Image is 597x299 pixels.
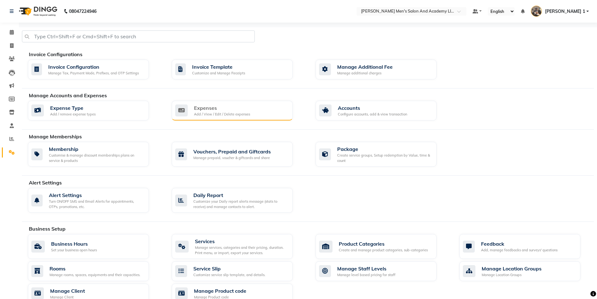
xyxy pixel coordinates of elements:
[48,71,139,76] div: Manage Tax, Payment Mode, Prefixes, and OTP Settings
[316,261,450,281] a: Manage Staff LevelsManage level based pricing for staff
[195,245,288,255] div: Manage services, categories and their pricing, duration. Print menu, or import, export your servi...
[195,238,288,245] div: Services
[337,145,432,153] div: Package
[194,104,250,112] div: Expenses
[172,101,306,121] a: ExpensesAdd / View / Edit / Delete expenses
[482,272,542,278] div: Manage Location Groups
[481,240,558,248] div: Feedback
[337,63,393,71] div: Manage Additional Fee
[49,191,144,199] div: Alert Settings
[50,265,140,272] div: Rooms
[69,3,97,20] b: 08047224946
[28,142,162,167] a: MembershipCustomise & manage discount memberships plans on service & products
[192,71,245,76] div: Customize and Manage Receipts
[172,60,306,79] a: Invoice TemplateCustomize and Manage Receipts
[337,153,432,163] div: Create service groups, Setup redemption by Value, time & count
[48,63,139,71] div: Invoice Configuration
[172,142,306,167] a: Vouchers, Prepaid and GiftcardsManage prepaid, voucher & giftcards and share
[338,104,407,112] div: Accounts
[316,101,450,121] a: AccountsConfigure accounts, add & view transaction
[28,60,162,79] a: Invoice ConfigurationManage Tax, Payment Mode, Prefixes, and OTP Settings
[193,199,288,209] div: Customize your Daily report alerts message (stats to receive) and manage contacts to alert.
[193,272,265,278] div: Customize service slip template, and details.
[193,265,265,272] div: Service Slip
[172,234,306,259] a: ServicesManage services, categories and their pricing, duration. Print menu, or import, export yo...
[51,248,97,253] div: Set your business open hours
[51,240,97,248] div: Business Hours
[28,101,162,121] a: Expense TypeAdd / remove expense types
[337,71,393,76] div: Manage additional charges
[193,191,288,199] div: Daily Report
[316,142,450,167] a: PackageCreate service groups, Setup redemption by Value, time & count
[50,112,96,117] div: Add / remove expense types
[339,240,428,248] div: Product Categories
[22,30,255,42] input: Type Ctrl+Shift+F or Cmd+Shift+F to search
[337,265,395,272] div: Manage Staff Levels
[50,287,85,295] div: Manage Client
[172,188,306,213] a: Daily ReportCustomize your Daily report alerts message (stats to receive) and manage contacts to ...
[339,248,428,253] div: Create and manage product categories, sub-categories
[194,112,250,117] div: Add / View / Edit / Delete expenses
[531,6,542,17] img: NISHIT SURANI 1
[50,104,96,112] div: Expense Type
[192,63,245,71] div: Invoice Template
[193,155,271,161] div: Manage prepaid, voucher & giftcards and share
[194,287,246,295] div: Manage Product code
[28,261,162,281] a: RoomsManage rooms, spaces, equipments and their capacities.
[316,60,450,79] a: Manage Additional FeeManage additional charges
[49,153,144,163] div: Customise & manage discount memberships plans on service & products
[28,234,162,259] a: Business HoursSet your business open hours
[338,112,407,117] div: Configure accounts, add & view transaction
[49,145,144,153] div: Membership
[459,234,594,259] a: FeedbackAdd, manage feedbacks and surveys' questions
[481,248,558,253] div: Add, manage feedbacks and surveys' questions
[316,234,450,259] a: Product CategoriesCreate and manage product categories, sub-categories
[482,265,542,272] div: Manage Location Groups
[16,3,59,20] img: logo
[193,148,271,155] div: Vouchers, Prepaid and Giftcards
[337,272,395,278] div: Manage level based pricing for staff
[28,188,162,213] a: Alert SettingsTurn ON/OFF SMS and Email Alerts for appointments, OTPs, promotions, etc.
[459,261,594,281] a: Manage Location GroupsManage Location Groups
[545,8,585,15] span: [PERSON_NAME] 1
[50,272,140,278] div: Manage rooms, spaces, equipments and their capacities.
[49,199,144,209] div: Turn ON/OFF SMS and Email Alerts for appointments, OTPs, promotions, etc.
[172,261,306,281] a: Service SlipCustomize service slip template, and details.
